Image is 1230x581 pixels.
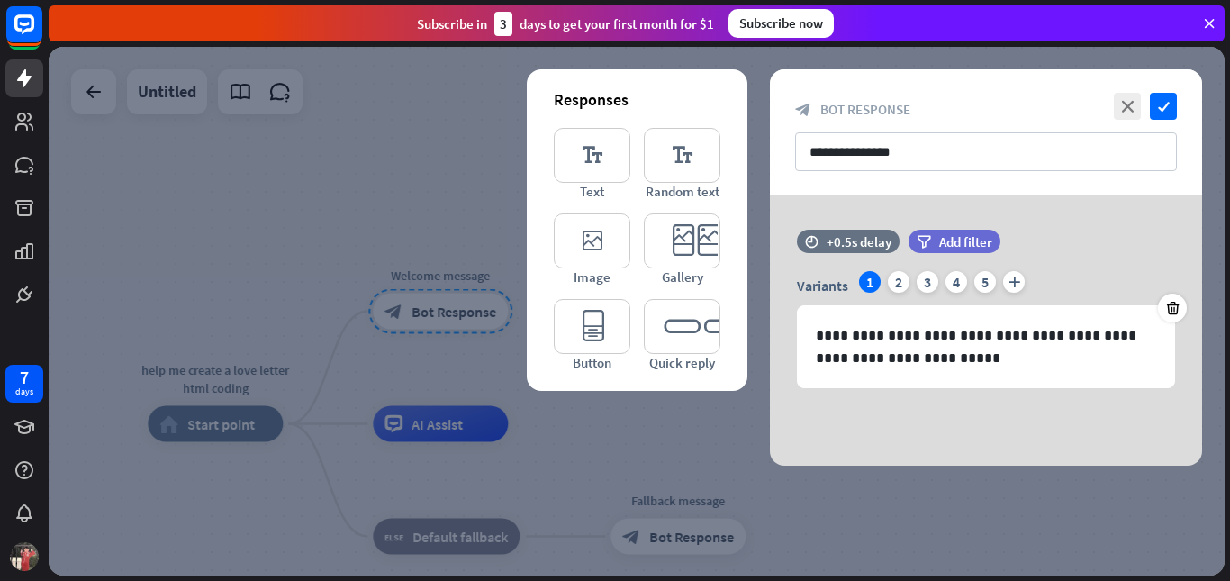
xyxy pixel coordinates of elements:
[5,365,43,403] a: 7 days
[20,369,29,386] div: 7
[888,271,909,293] div: 2
[795,102,811,118] i: block_bot_response
[827,233,891,250] div: +0.5s delay
[1150,93,1177,120] i: check
[820,101,910,118] span: Bot Response
[417,12,714,36] div: Subscribe in days to get your first month for $1
[728,9,834,38] div: Subscribe now
[945,271,967,293] div: 4
[15,386,33,398] div: days
[939,233,992,250] span: Add filter
[14,7,68,61] button: Open LiveChat chat widget
[805,235,818,248] i: time
[917,235,931,249] i: filter
[859,271,881,293] div: 1
[494,12,512,36] div: 3
[797,277,848,295] span: Variants
[1003,271,1025,293] i: plus
[974,271,996,293] div: 5
[1114,93,1141,120] i: close
[917,271,938,293] div: 3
